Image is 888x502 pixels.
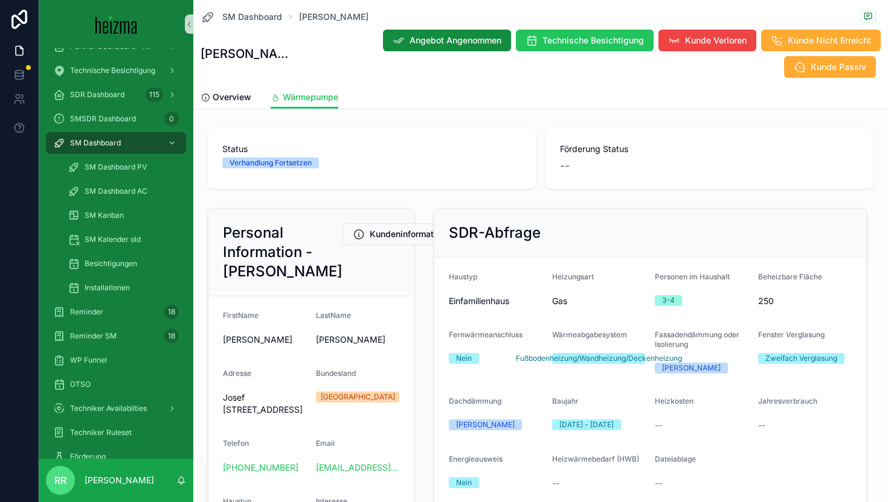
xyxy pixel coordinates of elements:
span: WP Funnel [70,355,107,365]
a: SM Dashboard [201,10,282,24]
h2: Personal Information - [PERSON_NAME] [223,223,343,281]
span: Email [316,439,335,448]
a: SDR Dashboard115 [46,84,186,106]
div: 18 [164,329,179,343]
span: 250 [758,295,852,307]
a: Overview [201,86,251,110]
a: [EMAIL_ADDRESS][DOMAIN_NAME] [316,462,399,474]
span: Haustyp [449,272,477,281]
a: SMSDR Dashboard0 [46,108,186,130]
span: Beheizbare Fläche [758,272,822,281]
div: 115 [146,87,163,102]
div: 0 [164,112,179,126]
a: Wärmepumpe [271,86,338,109]
span: Gas [552,295,646,307]
a: Reminder SM18 [46,325,186,347]
a: Reminder18 [46,301,186,323]
div: Nein [456,353,472,364]
a: [PHONE_NUMBER] [223,462,298,474]
span: Förderung [70,452,106,462]
a: SM Kanban [60,205,186,226]
a: Techniker Ruleset [46,422,186,443]
div: [DATE] - [DATE] [559,419,614,430]
div: [PERSON_NAME] [662,363,721,373]
a: WP Funnel [46,349,186,371]
span: SDR Dashboard [70,90,124,100]
span: Overview [213,91,251,103]
div: Zweifach Verglasung [765,353,837,364]
div: [GEOGRAPHIC_DATA] [321,392,395,402]
span: Fernwärmeanschluss [449,330,523,339]
span: Kundeninformationen Bearbeiten [370,228,501,240]
span: -- [560,157,570,174]
span: -- [655,419,662,431]
span: Josef [STREET_ADDRESS] [223,392,306,416]
button: Kunde Passiv [784,56,876,78]
span: Telefon [223,439,249,448]
span: Installationen [85,283,130,293]
h1: [PERSON_NAME] [201,45,295,62]
span: RR [54,473,66,488]
span: Techniker Availabilties [70,404,147,413]
span: Heizkosten [655,396,693,405]
a: Besichtigungen [60,253,186,275]
a: [PERSON_NAME] [299,11,368,23]
span: FirstName [223,311,259,320]
span: -- [552,477,559,489]
div: Fußbodenheizung/Wandheizung/Deckenheizung [516,353,682,364]
button: Kundeninformationen Bearbeiten [343,223,512,245]
span: SM Kanban [85,211,124,220]
span: SMSDR Dashboard [70,114,136,124]
span: Besichtigungen [85,259,137,268]
div: 3-4 [662,295,675,306]
a: SM Dashboard [46,132,186,154]
div: Verhandlung Fortsetzen [230,157,312,168]
div: 18 [164,305,179,319]
span: Heizwärmebedarf (HWB) [552,454,639,463]
span: Förderung Status [560,143,859,155]
span: SM Dashboard AC [85,186,147,196]
a: OTSO [46,373,186,395]
span: Wärmeabgabesystem [552,330,627,339]
span: Reminder SM [70,331,117,341]
a: Installationen [60,277,186,299]
span: Technische Besichtigung [542,34,644,46]
a: Technische Besichtigung [46,60,186,81]
a: Förderung [46,446,186,468]
span: Kunde Passiv [811,61,866,73]
div: scrollable content [39,48,193,459]
span: Bundesland [316,369,356,378]
span: Energieausweis [449,454,503,463]
span: Angebot Angenommen [410,34,501,46]
a: SM Dashboard PV [60,156,186,178]
a: SM Kalender old [60,229,186,250]
span: OTSO [70,380,91,389]
span: Wärmepumpe [283,91,338,103]
span: SM Kalender old [85,235,141,244]
span: Technische Besichtigung [70,66,155,75]
span: Fassadendämmung oder Isolierung [655,330,739,349]
img: App logo [95,14,137,34]
span: SM Dashboard PV [85,162,147,172]
span: Status [222,143,521,155]
span: Heizungsart [552,272,594,281]
button: Technische Besichtigung [516,30,654,51]
span: Adresse [223,369,251,378]
div: [PERSON_NAME] [456,419,515,430]
span: -- [758,419,765,431]
span: Reminder [70,307,103,317]
span: Jahresverbrauch [758,396,817,405]
span: [PERSON_NAME] [223,334,306,346]
p: [PERSON_NAME] [85,474,154,486]
span: Techniker Ruleset [70,428,132,437]
span: LastName [316,311,351,320]
button: Angebot Angenommen [383,30,511,51]
span: Dachdämmung [449,396,501,405]
div: Nein [456,477,472,488]
span: Dateiablage [655,454,696,463]
a: Techniker Availabilties [46,398,186,419]
span: Einfamilienhaus [449,295,542,307]
span: Fenster Verglasung [758,330,825,339]
span: -- [655,477,662,489]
